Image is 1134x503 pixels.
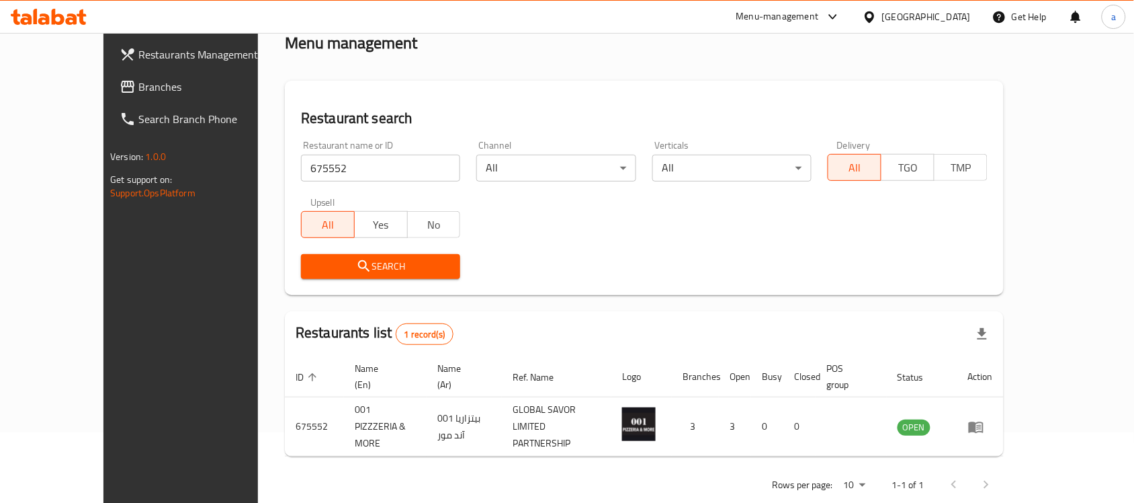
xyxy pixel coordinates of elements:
span: Yes [360,215,402,235]
span: POS group [826,360,871,393]
span: All [834,158,876,178]
button: Yes [354,211,408,238]
span: ID [296,369,321,385]
td: 001 بيتزاريا آند مور [427,397,503,457]
button: No [407,211,461,238]
div: Menu-management [736,9,819,25]
div: All [476,155,636,182]
label: Upsell [310,198,335,207]
td: 0 [783,397,816,457]
span: a [1111,9,1116,24]
span: Search Branch Phone [138,111,282,127]
button: All [301,211,355,238]
div: [GEOGRAPHIC_DATA] [882,9,971,24]
span: Status [898,369,941,385]
td: 3 [672,397,719,457]
label: Delivery [837,141,871,150]
a: Search Branch Phone [109,103,293,135]
span: Branches [138,79,282,95]
div: Total records count [396,323,454,345]
div: All [652,155,812,182]
span: All [307,215,349,235]
button: TGO [881,154,934,181]
a: Support.OpsPlatform [110,184,195,202]
th: Branches [672,356,719,397]
button: TMP [934,154,988,181]
td: 001 PIZZZERIA & MORE [344,397,427,457]
span: No [413,215,455,235]
table: enhanced table [285,356,1004,457]
td: 0 [751,397,783,457]
img: 001 PIZZZERIA & MORE [622,408,656,441]
span: 1 record(s) [396,328,453,341]
td: 675552 [285,397,344,457]
th: Logo [611,356,672,397]
span: 1.0.0 [145,148,166,165]
h2: Restaurants list [296,323,453,345]
span: Name (En) [355,360,410,393]
span: Search [312,258,449,275]
h2: Menu management [285,32,417,54]
td: GLOBAL SAVOR LIMITED PARTNERSHIP [502,397,611,457]
div: Export file [966,318,998,350]
div: Menu [968,419,993,435]
h2: Restaurant search [301,108,988,128]
th: Open [719,356,751,397]
span: TGO [887,158,929,178]
span: Get support on: [110,171,172,188]
span: Restaurants Management [138,46,282,63]
td: 3 [719,397,751,457]
input: Search for restaurant name or ID.. [301,155,460,182]
div: Rows per page: [838,475,871,496]
p: Rows per page: [773,477,833,494]
a: Branches [109,71,293,103]
a: Restaurants Management [109,38,293,71]
span: Version: [110,148,143,165]
span: OPEN [898,420,930,435]
span: Name (Ar) [437,360,486,393]
th: Busy [751,356,783,397]
p: 1-1 of 1 [892,477,924,494]
button: All [828,154,881,181]
th: Closed [783,356,816,397]
th: Action [957,356,1004,397]
span: TMP [940,158,982,178]
span: Ref. Name [513,369,571,385]
button: Search [301,254,460,279]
